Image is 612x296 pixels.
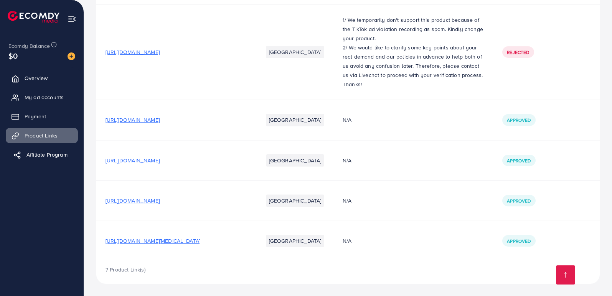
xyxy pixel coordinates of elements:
[507,198,531,204] span: Approved
[68,15,76,23] img: menu
[106,237,200,245] span: [URL][DOMAIN_NAME][MEDICAL_DATA]
[106,48,160,56] span: [URL][DOMAIN_NAME]
[507,157,531,164] span: Approved
[6,109,78,124] a: Payment
[507,117,531,123] span: Approved
[106,197,160,204] span: [URL][DOMAIN_NAME]
[343,43,484,80] p: 2/ We would like to clarify some key points about your real demand and our policies in advance to...
[343,15,484,43] p: 1/ We temporarily don't support this product because of the TikTok ad violation recording as spam...
[6,90,78,105] a: My ad accounts
[266,235,325,247] li: [GEOGRAPHIC_DATA]
[579,262,606,290] iframe: Chat
[343,237,351,245] span: N/A
[6,147,78,162] a: Affiliate Program
[26,151,68,159] span: Affiliate Program
[8,50,18,61] span: $0
[343,116,351,124] span: N/A
[25,74,48,82] span: Overview
[106,157,160,164] span: [URL][DOMAIN_NAME]
[266,114,325,126] li: [GEOGRAPHIC_DATA]
[6,128,78,143] a: Product Links
[343,157,351,164] span: N/A
[106,266,145,273] span: 7 Product Link(s)
[343,197,351,204] span: N/A
[25,93,64,101] span: My ad accounts
[8,42,50,50] span: Ecomdy Balance
[266,46,325,58] li: [GEOGRAPHIC_DATA]
[6,70,78,86] a: Overview
[266,195,325,207] li: [GEOGRAPHIC_DATA]
[343,80,484,89] p: Thanks!
[106,116,160,124] span: [URL][DOMAIN_NAME]
[507,49,529,56] span: Rejected
[25,113,46,120] span: Payment
[68,52,75,60] img: image
[25,132,58,139] span: Product Links
[507,238,531,244] span: Approved
[8,11,59,23] img: logo
[266,154,325,167] li: [GEOGRAPHIC_DATA]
